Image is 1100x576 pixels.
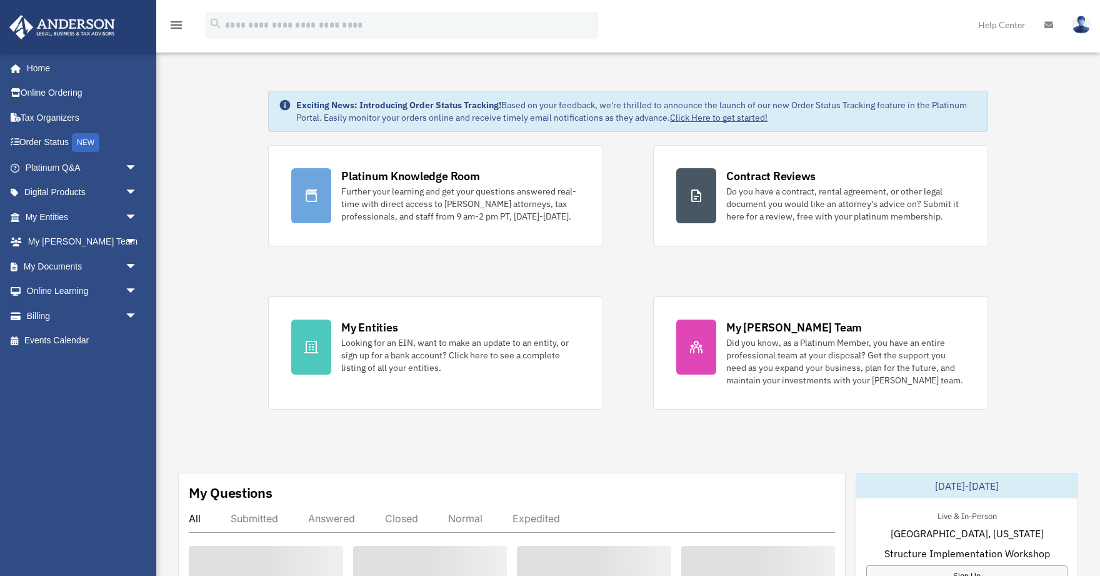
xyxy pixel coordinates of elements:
a: Events Calendar [9,328,156,353]
a: Billingarrow_drop_down [9,303,156,328]
div: Contract Reviews [726,168,816,184]
a: Click Here to get started! [670,112,767,123]
a: My Entitiesarrow_drop_down [9,205,156,230]
div: Did you know, as a Platinum Member, you have an entire professional team at your disposal? Get th... [726,336,965,387]
span: arrow_drop_down [125,303,150,329]
a: Online Learningarrow_drop_down [9,279,156,304]
i: menu [169,18,184,33]
strong: Exciting News: Introducing Order Status Tracking! [296,99,501,111]
a: Platinum Knowledge Room Further your learning and get your questions answered real-time with dire... [268,145,603,246]
span: arrow_drop_down [125,230,150,255]
a: Tax Organizers [9,105,156,130]
img: Anderson Advisors Platinum Portal [6,15,119,39]
a: My [PERSON_NAME] Teamarrow_drop_down [9,230,156,255]
a: My Documentsarrow_drop_down [9,254,156,279]
a: Online Ordering [9,81,156,106]
span: Structure Implementation Workshop [884,546,1050,561]
span: [GEOGRAPHIC_DATA], [US_STATE] [891,526,1044,541]
div: Submitted [231,512,278,525]
a: menu [169,22,184,33]
span: arrow_drop_down [125,254,150,280]
div: My Entities [341,320,397,335]
div: Live & In-Person [927,508,1007,522]
div: Looking for an EIN, want to make an update to an entity, or sign up for a bank account? Click her... [341,336,580,374]
a: Digital Productsarrow_drop_down [9,180,156,205]
div: My [PERSON_NAME] Team [726,320,862,335]
a: Order StatusNEW [9,130,156,156]
div: NEW [72,133,99,152]
div: Expedited [512,512,560,525]
div: Based on your feedback, we're thrilled to announce the launch of our new Order Status Tracking fe... [296,99,977,124]
span: arrow_drop_down [125,180,150,206]
a: Home [9,56,150,81]
i: search [209,17,222,31]
a: My Entities Looking for an EIN, want to make an update to an entity, or sign up for a bank accoun... [268,296,603,410]
span: arrow_drop_down [125,155,150,181]
div: My Questions [189,483,272,502]
div: [DATE]-[DATE] [856,473,1077,498]
div: All [189,512,201,525]
a: Contract Reviews Do you have a contract, rental agreement, or other legal document you would like... [653,145,988,246]
div: Normal [448,512,482,525]
div: Platinum Knowledge Room [341,168,480,184]
a: My [PERSON_NAME] Team Did you know, as a Platinum Member, you have an entire professional team at... [653,296,988,410]
div: Answered [308,512,355,525]
div: Closed [385,512,418,525]
div: Do you have a contract, rental agreement, or other legal document you would like an attorney's ad... [726,185,965,223]
div: Further your learning and get your questions answered real-time with direct access to [PERSON_NAM... [341,185,580,223]
span: arrow_drop_down [125,279,150,305]
img: User Pic [1072,16,1091,34]
span: arrow_drop_down [125,205,150,230]
a: Platinum Q&Aarrow_drop_down [9,155,156,180]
